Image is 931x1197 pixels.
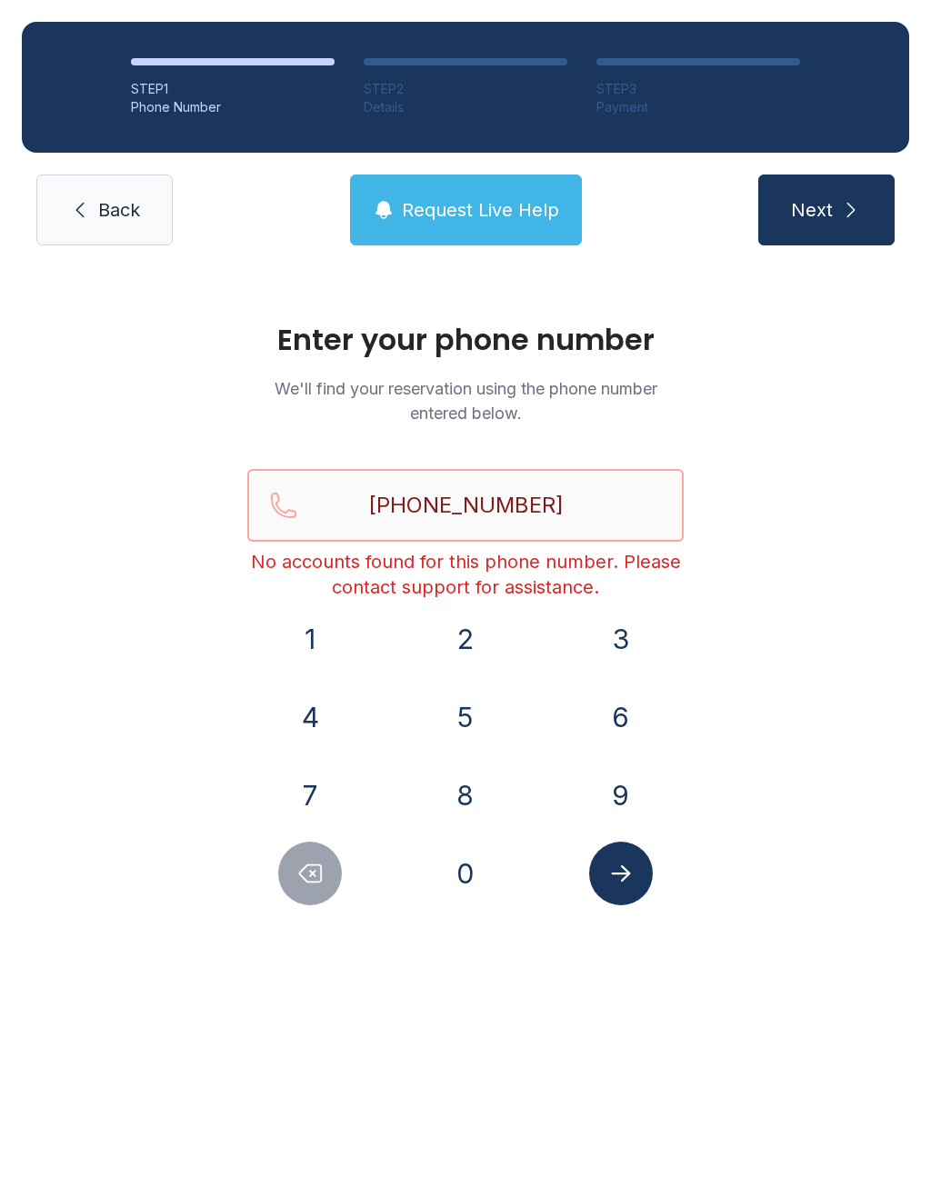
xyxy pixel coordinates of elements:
[402,197,559,223] span: Request Live Help
[364,80,567,98] div: STEP 2
[589,842,653,905] button: Submit lookup form
[364,98,567,116] div: Details
[247,549,684,600] div: No accounts found for this phone number. Please contact support for assistance.
[247,469,684,542] input: Reservation phone number
[278,607,342,671] button: 1
[278,842,342,905] button: Delete number
[589,763,653,827] button: 9
[596,80,800,98] div: STEP 3
[434,607,497,671] button: 2
[589,607,653,671] button: 3
[791,197,833,223] span: Next
[589,685,653,749] button: 6
[434,842,497,905] button: 0
[434,763,497,827] button: 8
[278,685,342,749] button: 4
[131,98,335,116] div: Phone Number
[247,376,684,425] p: We'll find your reservation using the phone number entered below.
[131,80,335,98] div: STEP 1
[98,197,140,223] span: Back
[247,325,684,354] h1: Enter your phone number
[596,98,800,116] div: Payment
[278,763,342,827] button: 7
[434,685,497,749] button: 5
